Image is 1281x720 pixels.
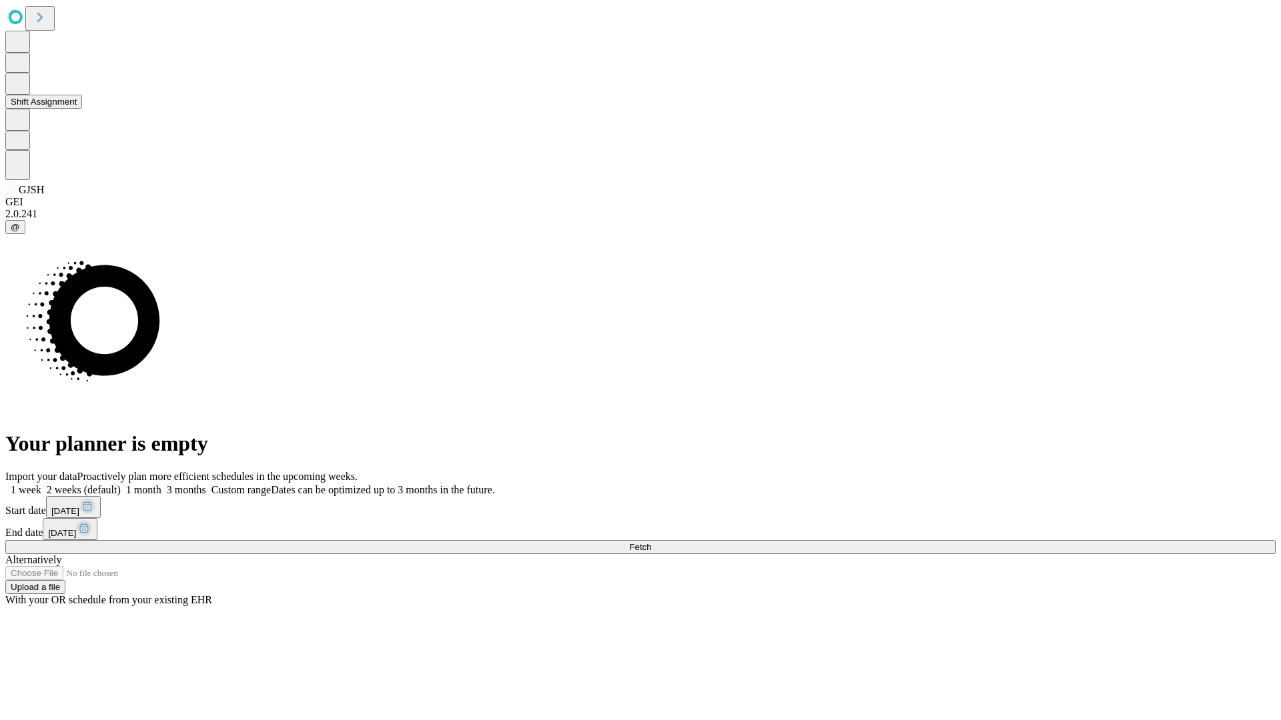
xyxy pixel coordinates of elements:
[43,518,97,540] button: [DATE]
[51,506,79,516] span: [DATE]
[126,484,161,495] span: 1 month
[48,528,76,538] span: [DATE]
[19,184,44,195] span: GJSH
[5,496,1276,518] div: Start date
[77,471,358,482] span: Proactively plan more efficient schedules in the upcoming weeks.
[167,484,206,495] span: 3 months
[11,222,20,232] span: @
[46,496,101,518] button: [DATE]
[5,208,1276,220] div: 2.0.241
[5,594,212,605] span: With your OR schedule from your existing EHR
[5,220,25,234] button: @
[5,196,1276,208] div: GEI
[271,484,494,495] span: Dates can be optimized up to 3 months in the future.
[11,484,41,495] span: 1 week
[5,431,1276,456] h1: Your planner is empty
[211,484,271,495] span: Custom range
[5,580,65,594] button: Upload a file
[629,542,651,552] span: Fetch
[5,554,61,565] span: Alternatively
[5,95,82,109] button: Shift Assignment
[5,518,1276,540] div: End date
[5,540,1276,554] button: Fetch
[5,471,77,482] span: Import your data
[47,484,121,495] span: 2 weeks (default)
